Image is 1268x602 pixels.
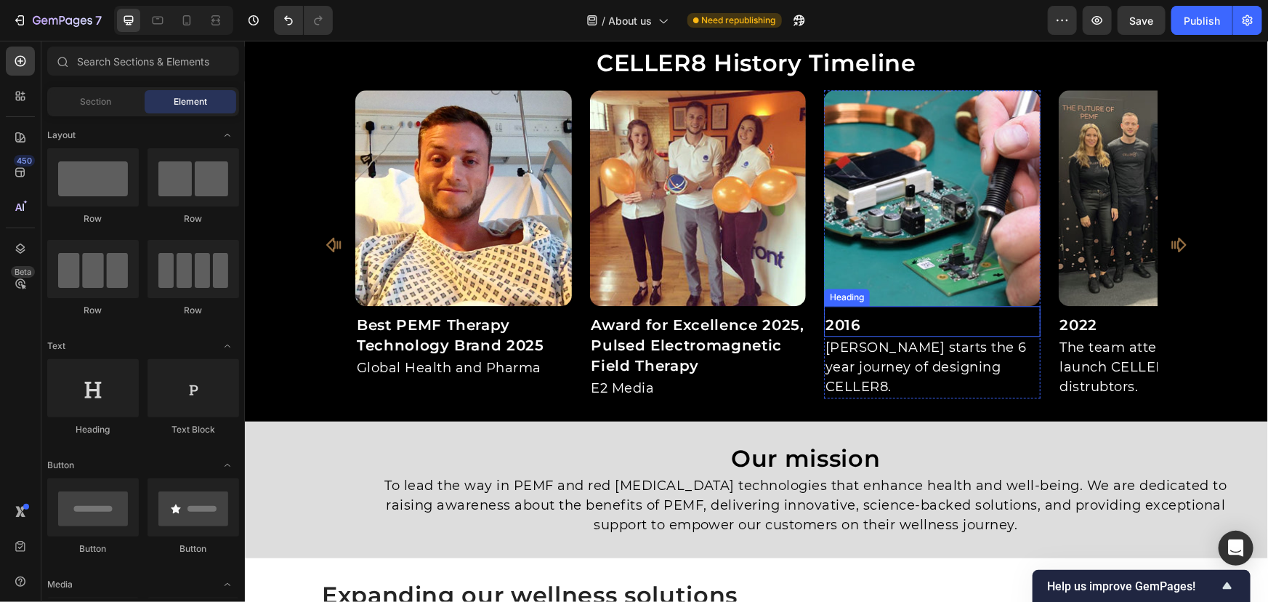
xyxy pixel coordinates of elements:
[345,49,562,266] img: NewMed open team photo
[216,334,239,358] span: Toggle open
[1047,579,1219,593] span: Help us improve GemPages!
[581,297,794,356] p: [PERSON_NAME] starts the 6 year journey of designing CELLER8.
[47,47,239,76] input: Search Sections & Elements
[47,129,76,142] span: Layout
[1047,577,1236,595] button: Show survey - Help us improve GemPages!
[347,274,560,335] p: Award for Excellence 2025, Pulsed Electromagnetic Field Therapy
[1118,6,1166,35] button: Save
[11,266,35,278] div: Beta
[6,6,108,35] button: 7
[579,273,796,296] h2: 2016
[609,13,653,28] span: About us
[47,578,73,591] span: Media
[274,6,333,35] div: Undo/Redo
[345,337,562,359] div: Rich Text Editor. Editing area: main
[47,459,74,472] span: Button
[95,12,102,29] p: 7
[579,49,796,266] img: Building CELLER8 in lab
[148,304,239,317] div: Row
[81,95,112,108] span: Section
[125,403,997,433] h3: Our mission
[245,41,1268,602] iframe: Design area
[76,539,501,570] h2: Expanding our wellness solutions
[702,14,776,27] span: Need republishing
[1130,15,1154,27] span: Save
[814,273,1030,296] h2: 2022
[1184,13,1220,28] div: Publish
[47,212,139,225] div: Row
[47,304,139,317] div: Row
[347,338,560,358] p: E2 Media
[814,49,1030,266] img: CELLER8 team at Medica 2022
[216,124,239,147] span: Toggle open
[216,454,239,477] span: Toggle open
[345,273,562,337] h2: Rich Text Editor. Editing area: main
[47,340,65,353] span: Text
[602,13,606,28] span: /
[14,155,35,166] div: 450
[148,542,239,555] div: Button
[1219,531,1253,566] div: Open Intercom Messenger
[815,297,1029,356] p: The team attend Medica to launch CELLER8 and look for distrubtors.
[126,436,996,494] p: To lead the way in PEMF and red [MEDICAL_DATA] technologies that enhance health and well-being. W...
[174,95,207,108] span: Element
[216,573,239,596] span: Toggle open
[922,193,945,216] button: Carousel Next Arrow
[47,542,139,555] div: Button
[148,423,239,436] div: Text Block
[1171,6,1232,35] button: Publish
[582,250,622,263] div: Heading
[148,212,239,225] div: Row
[47,423,139,436] div: Heading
